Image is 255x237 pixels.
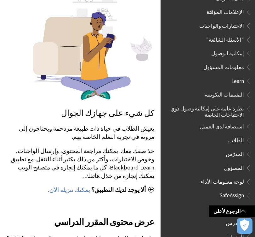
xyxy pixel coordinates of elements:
span: إمكانية الوصول [211,48,244,56]
span: SafeAssign [219,190,244,199]
span: المسؤول [224,163,244,171]
span: الاختبارات والواجبات [199,21,244,29]
a: يمكنك تنزيله الآن [49,186,90,194]
span: الإعلامات المؤقتة [207,7,244,15]
p: كل شيء على جهازك الجوال [6,108,154,119]
span: معلومات المسؤول [203,62,244,70]
span: الطلاب [228,135,244,144]
span: المدرّس [226,149,244,157]
span: التقييمات التكوينية [205,89,244,98]
span: نظرة عامة على إمكانية وصول ذوي الاحتياجات الخاصة [168,103,244,118]
p: يعيش الطلاب في حياة ذات طبيعة مزدحمة ويحتاجون إلى مرونة في تجربة التعلم الخاصة بهم. [6,125,154,141]
span: لوحة معلومات الأداء [201,176,244,185]
h2: عرض محتوى المقرر الدراسي [6,208,154,228]
span: الطالب [228,204,244,212]
nav: Book outline for Blackboard Learn Help [164,76,251,187]
p: خذ صفك معك. يمكنك مراجعة المحتوى، وإرسال الواجبات، وخوض الاختبارات، وأكثر من ذلك بكثير أثناء التن... [6,147,154,180]
a: الرجوع لأعلى [209,205,255,217]
span: "الأسئلة الشائعة" [206,34,244,43]
span: استضافة لدى العميل [200,121,244,130]
span: المدرس [226,218,244,226]
span: Learn [231,76,244,84]
span: ألا يوجد لديك التطبيق؟ [91,186,146,193]
button: فتح التفضيلات [237,218,252,234]
p: . [6,186,154,194]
